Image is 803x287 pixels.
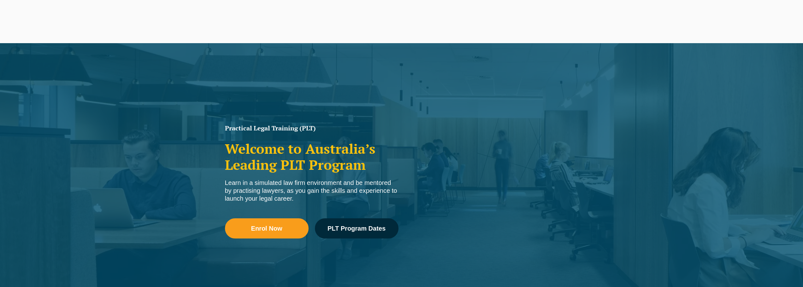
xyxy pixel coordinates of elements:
[225,179,399,203] div: Learn in a simulated law firm environment and be mentored by practising lawyers, as you gain the ...
[225,141,399,173] h2: Welcome to Australia’s Leading PLT Program
[315,218,399,238] a: PLT Program Dates
[225,218,309,238] a: Enrol Now
[251,225,282,232] span: Enrol Now
[328,225,386,232] span: PLT Program Dates
[225,125,399,131] h1: Practical Legal Training (PLT)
